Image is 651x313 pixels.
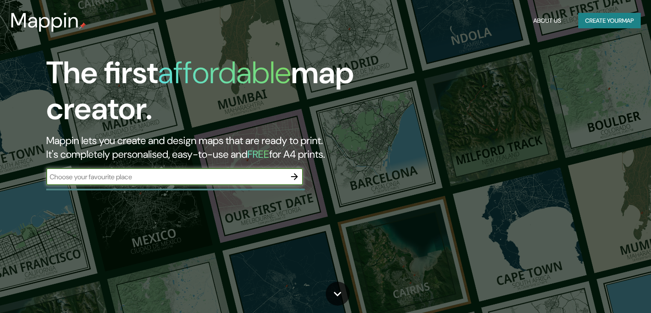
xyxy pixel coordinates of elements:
h1: affordable [158,53,291,93]
button: Create yourmap [578,13,641,29]
img: mappin-pin [79,22,86,29]
h2: Mappin lets you create and design maps that are ready to print. It's completely personalised, eas... [46,134,372,161]
h5: FREE [247,147,269,161]
h1: The first map creator. [46,55,372,134]
input: Choose your favourite place [46,172,286,182]
button: About Us [530,13,565,29]
h3: Mappin [10,9,79,33]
